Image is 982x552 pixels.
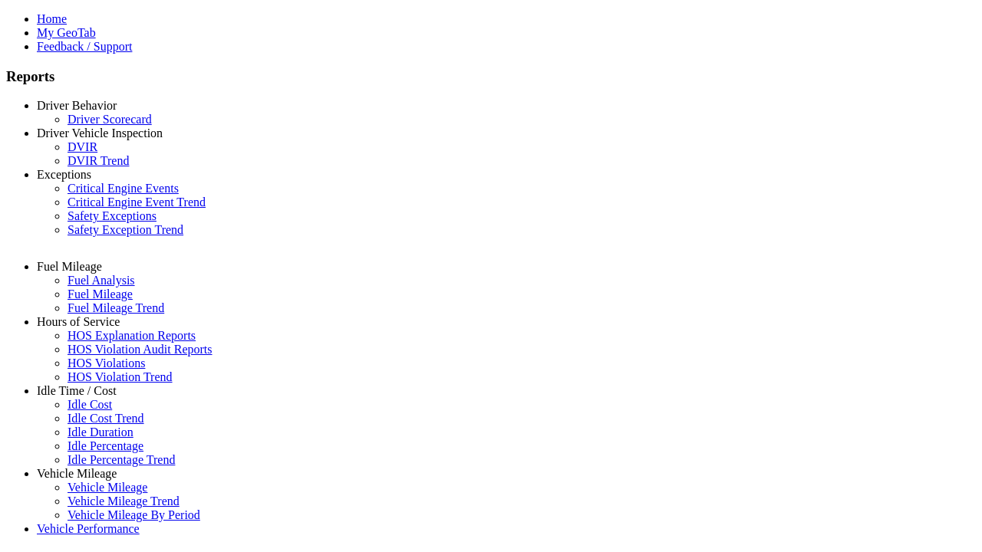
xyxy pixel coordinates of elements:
[68,154,129,167] a: DVIR Trend
[37,260,102,273] a: Fuel Mileage
[37,26,96,39] a: My GeoTab
[37,384,117,397] a: Idle Time / Cost
[37,467,117,480] a: Vehicle Mileage
[68,274,135,287] a: Fuel Analysis
[68,329,196,342] a: HOS Explanation Reports
[68,195,206,209] a: Critical Engine Event Trend
[37,40,132,53] a: Feedback / Support
[68,426,133,439] a: Idle Duration
[68,453,175,466] a: Idle Percentage Trend
[37,168,91,181] a: Exceptions
[68,223,183,236] a: Safety Exception Trend
[68,182,179,195] a: Critical Engine Events
[68,439,143,452] a: Idle Percentage
[68,209,157,222] a: Safety Exceptions
[68,287,133,301] a: Fuel Mileage
[6,68,976,85] h3: Reports
[68,301,164,314] a: Fuel Mileage Trend
[37,99,117,112] a: Driver Behavior
[37,12,67,25] a: Home
[68,370,173,383] a: HOS Violation Trend
[68,343,213,356] a: HOS Violation Audit Reports
[68,508,200,521] a: Vehicle Mileage By Period
[68,113,152,126] a: Driver Scorecard
[68,140,97,153] a: DVIR
[68,481,147,494] a: Vehicle Mileage
[68,356,145,370] a: HOS Violations
[68,398,112,411] a: Idle Cost
[37,127,163,140] a: Driver Vehicle Inspection
[37,522,140,535] a: Vehicle Performance
[37,315,120,328] a: Hours of Service
[68,495,180,508] a: Vehicle Mileage Trend
[68,412,144,425] a: Idle Cost Trend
